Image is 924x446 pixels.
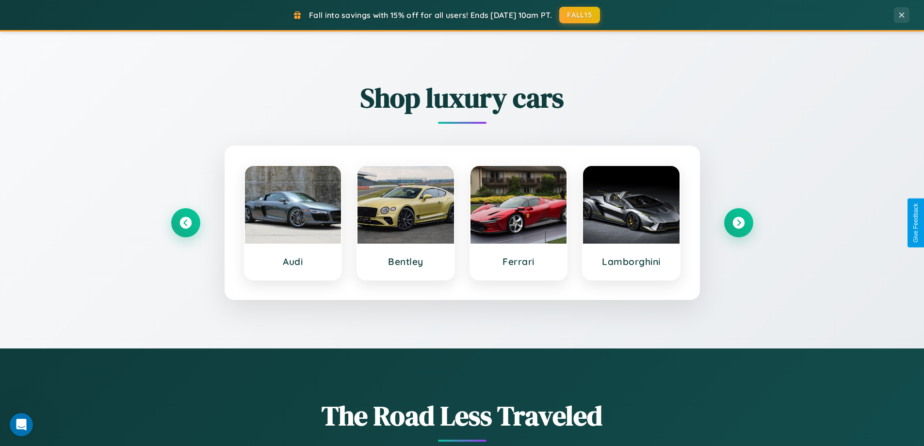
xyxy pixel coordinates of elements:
[255,256,332,267] h3: Audi
[171,397,753,434] h1: The Road Less Traveled
[912,203,919,243] div: Give Feedback
[171,79,753,116] h2: Shop luxury cars
[309,10,552,20] span: Fall into savings with 15% off for all users! Ends [DATE] 10am PT.
[559,7,600,23] button: FALL15
[593,256,670,267] h3: Lamborghini
[480,256,557,267] h3: Ferrari
[367,256,444,267] h3: Bentley
[10,413,33,436] iframe: Intercom live chat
